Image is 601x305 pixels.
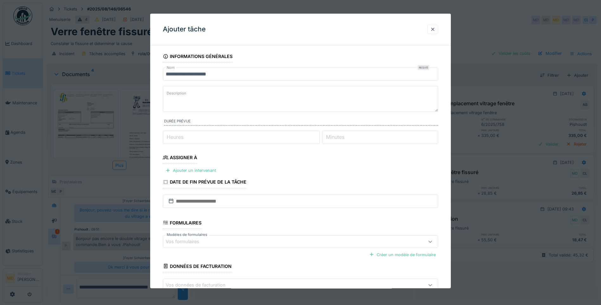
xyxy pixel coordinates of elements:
[165,232,208,237] label: Modèles de formulaires
[165,133,185,141] label: Heures
[367,250,438,259] div: Créer un modèle de formulaire
[163,262,232,272] div: Données de facturation
[163,153,197,164] div: Assigner à
[163,178,246,188] div: Date de fin prévue de la tâche
[163,218,201,229] div: Formulaires
[163,166,219,175] div: Ajouter un intervenant
[166,282,234,289] div: Vos données de facturation
[166,238,208,245] div: Vos formulaires
[165,65,176,70] label: Nom
[163,52,233,62] div: Informations générales
[165,90,188,98] label: Description
[418,65,429,70] div: Requis
[325,133,346,141] label: Minutes
[163,25,206,33] h3: Ajouter tâche
[164,119,438,126] label: Durée prévue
